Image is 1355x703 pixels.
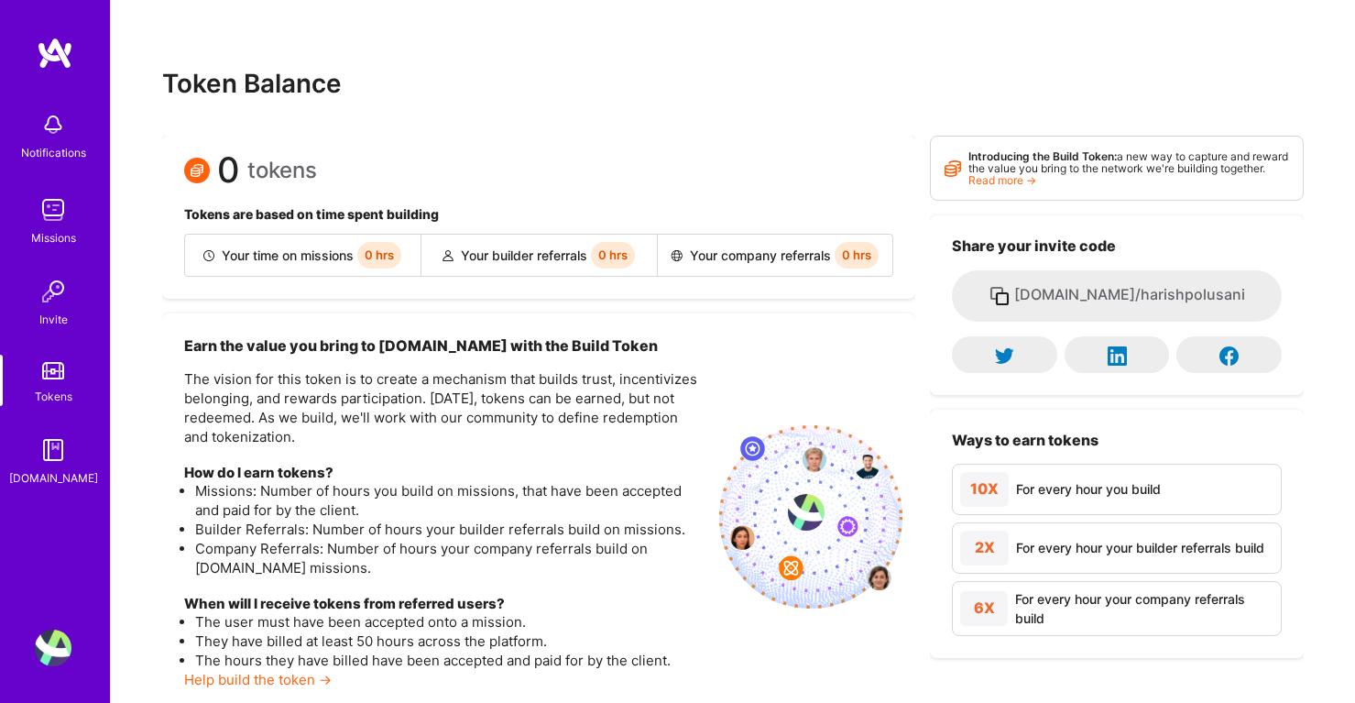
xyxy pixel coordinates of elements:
[658,235,893,276] div: Your company referrals
[995,346,1014,366] i: icon Twitter
[719,425,902,609] img: invite
[968,149,1117,163] strong: Introducing the Build Token:
[162,69,1304,99] h2: Token Balance
[989,285,1011,307] i: icon Copy
[835,242,879,269] span: 0 hrs
[35,387,72,406] div: Tokens
[30,630,76,666] a: User Avatar
[35,273,71,310] img: Invite
[1016,538,1264,557] div: For every hour your builder referrals build
[203,250,214,261] img: Builder icon
[195,520,705,539] li: Builder Referrals: Number of hours your builder referrals build on missions.
[42,362,64,379] img: tokens
[1108,346,1127,366] i: icon LinkedInDark
[39,310,68,329] div: Invite
[185,235,421,276] div: Your time on missions
[184,335,705,356] h3: Earn the value you bring to [DOMAIN_NAME] with the Build Token
[35,106,71,143] img: bell
[1219,346,1239,366] i: icon Facebook
[195,481,705,520] li: Missions: Number of hours you build on missions, that have been accepted and paid for by the client.
[195,651,705,670] li: The hours they have billed have been accepted and paid for by the client.
[37,37,73,70] img: logo
[31,228,76,247] div: Missions
[968,173,1036,187] a: Read more →
[247,160,317,180] span: tokens
[421,235,658,276] div: Your builder referrals
[591,242,635,269] span: 0 hrs
[184,158,210,183] img: Token icon
[35,192,71,228] img: teamwork
[35,432,71,468] img: guide book
[195,612,705,632] li: The user must have been accepted onto a mission.
[195,539,705,577] li: Company Referrals: Number of hours your company referrals build on [DOMAIN_NAME] missions.
[952,237,1282,255] h3: Share your invite code
[184,596,705,612] h4: When will I receive tokens from referred users?
[184,369,705,446] p: The vision for this token is to create a mechanism that builds trust, incentivizes belonging, and...
[968,149,1288,175] span: a new way to capture and reward the value you bring to the network we're building together.
[195,632,705,651] li: They have billed at least 50 hours across the platform.
[945,151,960,186] i: icon Points
[960,591,1008,626] div: 6X
[217,160,240,180] span: 0
[1015,589,1273,628] div: For every hour your company referrals build
[184,671,332,688] a: Help build the token →
[1016,479,1161,499] div: For every hour you build
[952,432,1282,449] h3: Ways to earn tokens
[671,250,683,261] img: Company referral icon
[960,472,1009,507] div: 10X
[184,207,893,223] h4: Tokens are based on time spent building
[952,270,1282,322] button: [DOMAIN_NAME]/harishpolusani
[21,143,86,162] div: Notifications
[788,494,825,531] img: profile
[9,468,98,488] div: [DOMAIN_NAME]
[960,531,1009,566] div: 2X
[35,630,71,666] img: User Avatar
[184,465,705,481] h4: How do I earn tokens?
[443,250,453,261] img: Builder referral icon
[357,242,401,269] span: 0 hrs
